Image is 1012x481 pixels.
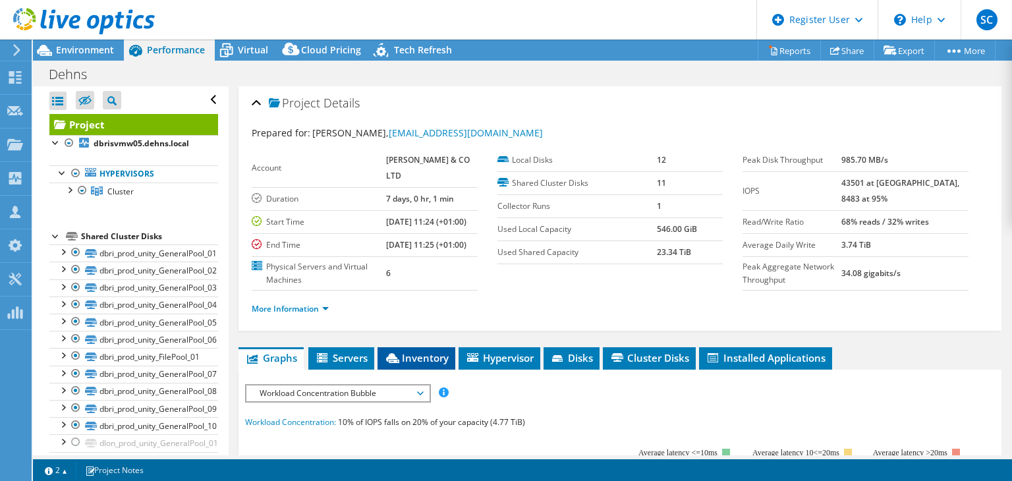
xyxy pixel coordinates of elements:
[49,348,218,365] a: dbri_prod_unity_FilePool_01
[245,351,297,364] span: Graphs
[49,244,218,262] a: dbri_prod_unity_GeneralPool_01
[49,383,218,400] a: dbri_prod_unity_GeneralPool_08
[743,154,841,167] label: Peak Disk Throughput
[743,215,841,229] label: Read/Write Ratio
[497,154,658,167] label: Local Disks
[550,351,593,364] span: Disks
[253,385,422,401] span: Workload Concentration Bubble
[252,303,329,314] a: More Information
[934,40,996,61] a: More
[743,184,841,198] label: IOPS
[386,239,466,250] b: [DATE] 11:25 (+01:00)
[49,135,218,152] a: dbrisvmw05.dehns.local
[315,351,368,364] span: Servers
[386,216,466,227] b: [DATE] 11:24 (+01:00)
[873,448,947,457] text: Average latency >20ms
[384,351,449,364] span: Inventory
[841,177,959,204] b: 43501 at [GEOGRAPHIC_DATA], 8483 at 95%
[706,351,826,364] span: Installed Applications
[841,154,888,165] b: 985.70 MB/s
[76,462,153,478] a: Project Notes
[841,216,929,227] b: 68% reads / 32% writes
[252,239,386,252] label: End Time
[49,366,218,383] a: dbri_prod_unity_GeneralPool_07
[758,40,821,61] a: Reports
[49,452,218,469] a: dlon_prod_unity_GeneralPool_02
[107,186,134,197] span: Cluster
[323,95,360,111] span: Details
[394,43,452,56] span: Tech Refresh
[245,416,336,428] span: Workload Concentration:
[386,154,470,181] b: [PERSON_NAME] & CO LTD
[386,268,391,279] b: 6
[252,260,386,287] label: Physical Servers and Virtual Machines
[497,223,658,236] label: Used Local Capacity
[49,434,218,451] a: dlon_prod_unity_GeneralPool_01
[147,43,205,56] span: Performance
[238,43,268,56] span: Virtual
[657,246,691,258] b: 23.34 TiB
[49,114,218,135] a: Project
[820,40,874,61] a: Share
[338,416,525,428] span: 10% of IOPS falls on 20% of your capacity (4.77 TiB)
[657,154,666,165] b: 12
[301,43,361,56] span: Cloud Pricing
[49,297,218,314] a: dbri_prod_unity_GeneralPool_04
[638,448,717,457] tspan: Average latency <=10ms
[497,246,658,259] label: Used Shared Capacity
[94,138,189,149] b: dbrisvmw05.dehns.local
[874,40,935,61] a: Export
[49,183,218,200] a: Cluster
[743,260,841,287] label: Peak Aggregate Network Throughput
[497,177,658,190] label: Shared Cluster Disks
[841,239,871,250] b: 3.74 TiB
[49,400,218,417] a: dbri_prod_unity_GeneralPool_09
[657,200,661,212] b: 1
[49,314,218,331] a: dbri_prod_unity_GeneralPool_05
[49,279,218,297] a: dbri_prod_unity_GeneralPool_03
[743,239,841,252] label: Average Daily Write
[752,448,839,457] tspan: Average latency 10<=20ms
[657,223,697,235] b: 546.00 GiB
[312,127,543,139] span: [PERSON_NAME],
[81,229,218,244] div: Shared Cluster Disks
[497,200,658,213] label: Collector Runs
[49,331,218,348] a: dbri_prod_unity_GeneralPool_06
[252,215,386,229] label: Start Time
[386,193,454,204] b: 7 days, 0 hr, 1 min
[56,43,114,56] span: Environment
[49,262,218,279] a: dbri_prod_unity_GeneralPool_02
[252,192,386,206] label: Duration
[49,417,218,434] a: dbri_prod_unity_GeneralPool_10
[252,127,310,139] label: Prepared for:
[657,177,666,188] b: 11
[36,462,76,478] a: 2
[49,165,218,183] a: Hypervisors
[976,9,998,30] span: SC
[609,351,689,364] span: Cluster Disks
[389,127,543,139] a: [EMAIL_ADDRESS][DOMAIN_NAME]
[465,351,534,364] span: Hypervisor
[43,67,107,82] h1: Dehns
[894,14,906,26] svg: \n
[269,97,320,110] span: Project
[252,161,386,175] label: Account
[841,268,901,279] b: 34.08 gigabits/s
